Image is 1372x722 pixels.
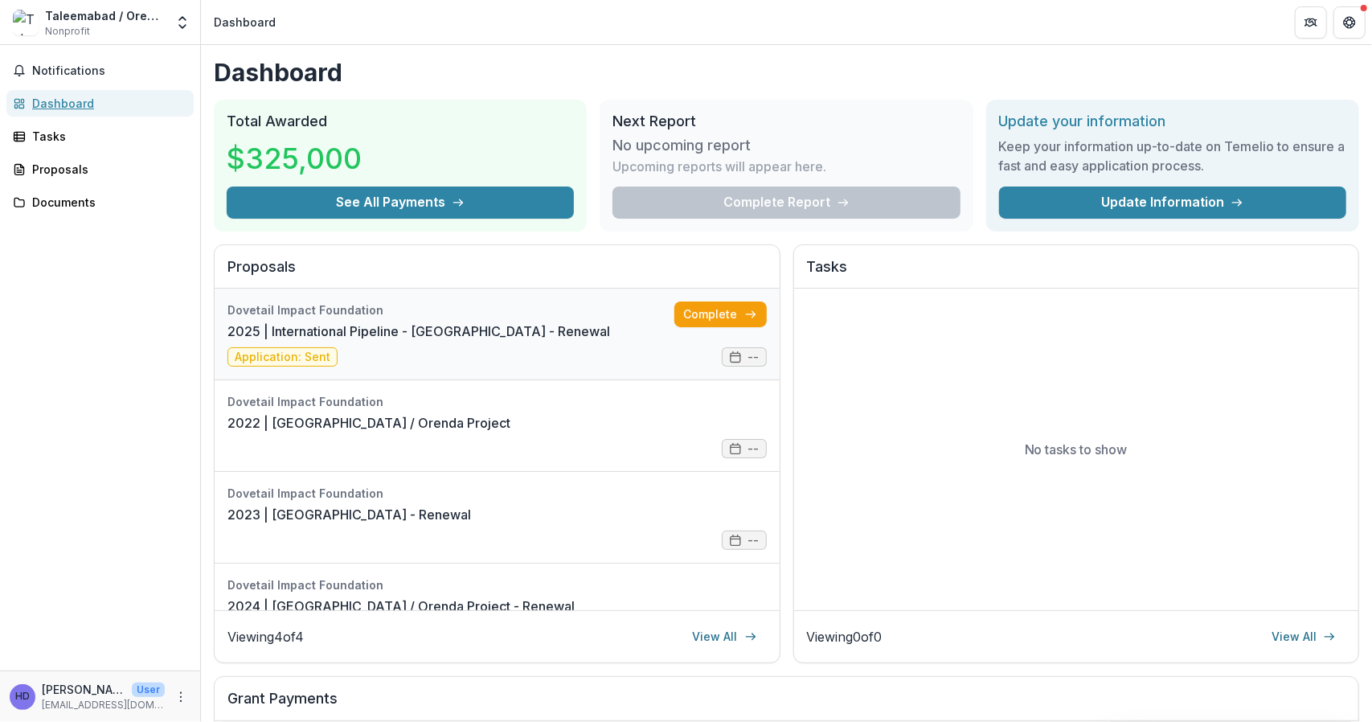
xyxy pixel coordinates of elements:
a: View All [1262,624,1345,650]
a: 2024 | [GEOGRAPHIC_DATA] / Orenda Project - Renewal [227,597,575,616]
h3: $325,000 [227,137,362,180]
img: Taleemabad / Orenda Project [13,10,39,35]
div: Dashboard [32,95,181,112]
p: [EMAIL_ADDRESS][DOMAIN_NAME] [42,698,165,712]
h2: Grant Payments [227,690,1345,720]
button: See All Payments [227,187,574,219]
button: Get Help [1333,6,1366,39]
div: Hassan Dajana [15,691,30,702]
button: Open entity switcher [171,6,194,39]
button: Partners [1295,6,1327,39]
h2: Update your information [999,113,1346,130]
p: User [132,683,165,697]
a: 2022 | [GEOGRAPHIC_DATA] / Orenda Project [227,413,510,433]
a: View All [683,624,767,650]
button: More [171,687,190,707]
a: Update Information [999,187,1346,219]
h2: Next Report [612,113,960,130]
p: Viewing 0 of 0 [807,627,883,646]
p: [PERSON_NAME] [42,681,125,698]
h2: Tasks [807,258,1346,289]
a: Dashboard [6,90,194,117]
a: Tasks [6,123,194,150]
h3: No upcoming report [612,137,751,154]
div: Tasks [32,128,181,145]
h2: Total Awarded [227,113,574,130]
a: Complete [674,302,767,327]
span: Notifications [32,64,187,78]
p: Upcoming reports will appear here. [612,157,826,176]
p: No tasks to show [1025,440,1128,459]
span: Nonprofit [45,24,90,39]
h3: Keep your information up-to-date on Temelio to ensure a fast and easy application process. [999,137,1346,175]
div: Dashboard [214,14,276,31]
h2: Proposals [227,258,767,289]
div: Documents [32,194,181,211]
h1: Dashboard [214,58,1359,87]
button: Notifications [6,58,194,84]
div: Taleemabad / Orenda Project [45,7,165,24]
a: 2023 | [GEOGRAPHIC_DATA] - Renewal [227,505,471,524]
p: Viewing 4 of 4 [227,627,304,646]
a: Documents [6,189,194,215]
nav: breadcrumb [207,10,282,34]
a: Proposals [6,156,194,183]
div: Proposals [32,161,181,178]
a: 2025 | International Pipeline - [GEOGRAPHIC_DATA] - Renewal [227,322,610,341]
